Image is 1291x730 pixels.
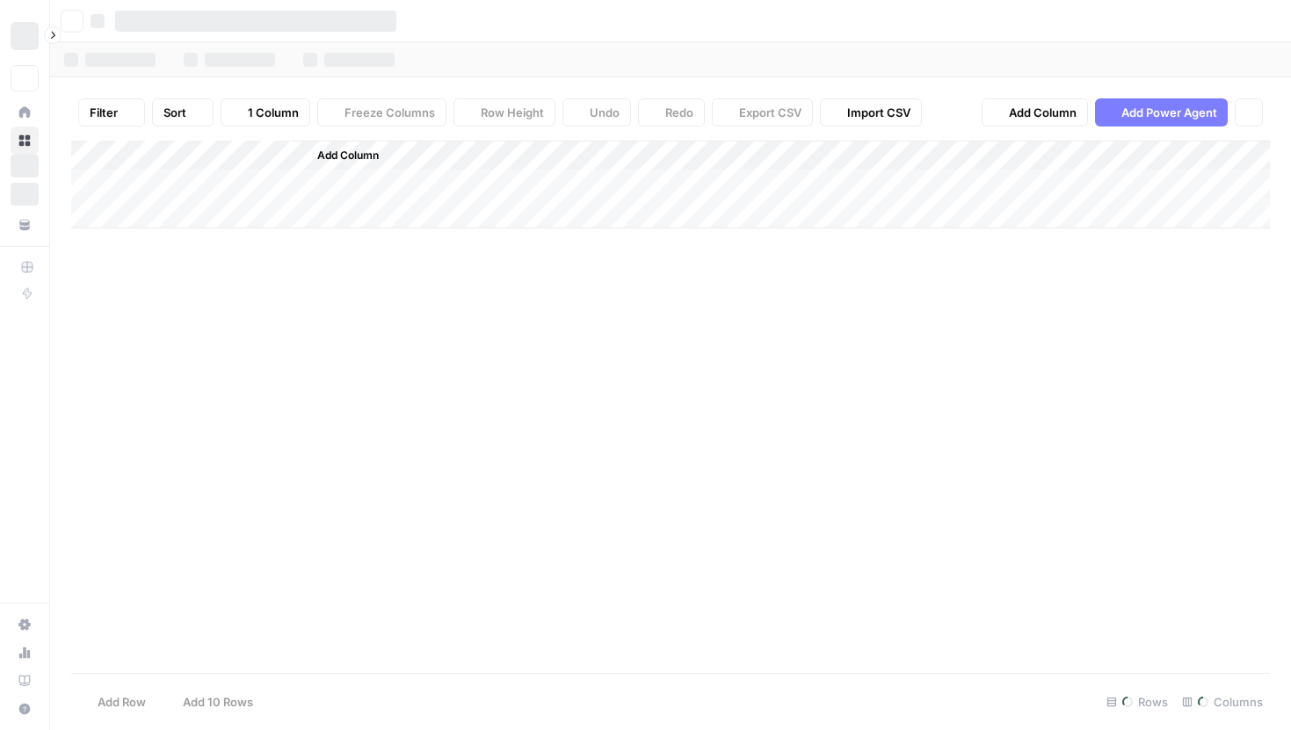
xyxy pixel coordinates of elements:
[90,104,118,121] span: Filter
[11,211,39,239] a: Your Data
[481,104,544,121] span: Row Height
[317,148,379,163] span: Add Column
[1121,104,1217,121] span: Add Power Agent
[11,695,39,723] button: Help + Support
[712,98,813,126] button: Export CSV
[221,98,310,126] button: 1 Column
[345,104,435,121] span: Freeze Columns
[152,98,214,126] button: Sort
[11,611,39,639] a: Settings
[248,104,299,121] span: 1 Column
[183,693,253,711] span: Add 10 Rows
[820,98,922,126] button: Import CSV
[665,104,693,121] span: Redo
[847,104,910,121] span: Import CSV
[638,98,705,126] button: Redo
[98,693,146,711] span: Add Row
[11,639,39,667] a: Usage
[294,144,386,167] button: Add Column
[562,98,631,126] button: Undo
[78,98,145,126] button: Filter
[163,104,186,121] span: Sort
[739,104,801,121] span: Export CSV
[1099,688,1175,716] div: Rows
[1175,688,1270,716] div: Columns
[1095,98,1228,126] button: Add Power Agent
[317,98,446,126] button: Freeze Columns
[453,98,555,126] button: Row Height
[71,688,156,716] button: Add Row
[11,98,39,126] a: Home
[11,126,39,155] a: Browse
[156,688,264,716] button: Add 10 Rows
[1009,104,1077,121] span: Add Column
[982,98,1088,126] button: Add Column
[590,104,620,121] span: Undo
[11,667,39,695] a: Learning Hub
